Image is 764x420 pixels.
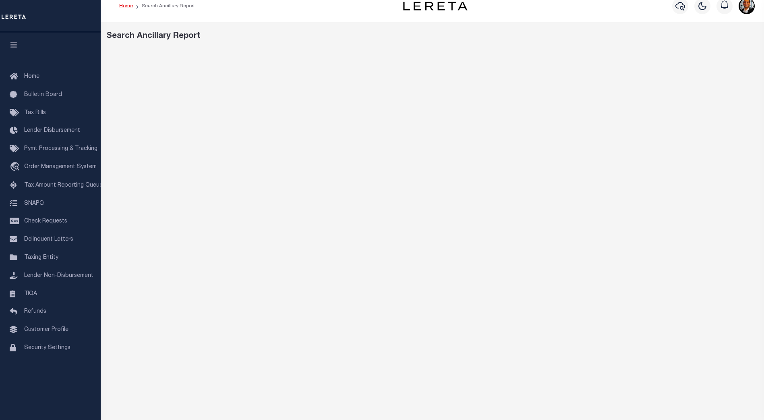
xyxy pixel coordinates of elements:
[403,2,468,10] img: logo-dark.svg
[24,74,39,79] span: Home
[24,200,44,206] span: SNAPQ
[24,92,62,98] span: Bulletin Board
[106,30,759,42] div: Search Ancillary Report
[24,164,97,170] span: Order Management System
[24,291,37,296] span: TIQA
[24,273,93,279] span: Lender Non-Disbursement
[24,218,67,224] span: Check Requests
[24,255,58,260] span: Taxing Entity
[24,327,68,333] span: Customer Profile
[24,110,46,116] span: Tax Bills
[133,2,195,10] li: Search Ancillary Report
[24,309,46,314] span: Refunds
[24,146,97,152] span: Pymt Processing & Tracking
[24,345,70,351] span: Security Settings
[119,4,133,8] a: Home
[10,162,23,173] i: travel_explore
[24,183,103,188] span: Tax Amount Reporting Queue
[24,237,73,242] span: Delinquent Letters
[24,128,80,133] span: Lender Disbursement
